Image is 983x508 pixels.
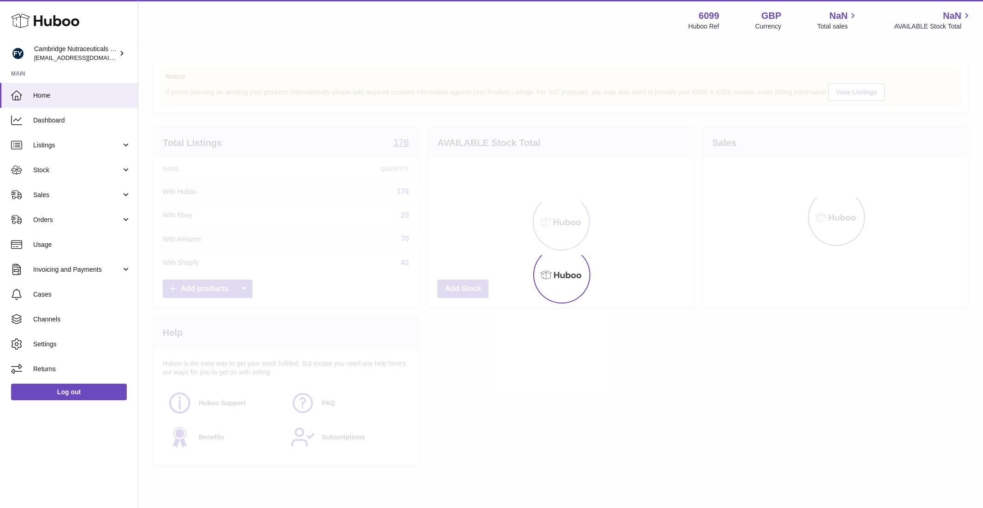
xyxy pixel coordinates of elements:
span: Dashboard [33,116,131,125]
span: Returns [33,365,131,374]
span: Channels [33,315,131,324]
span: Usage [33,240,131,249]
span: NaN [943,10,961,22]
div: Currency [755,22,782,31]
span: Cases [33,290,131,299]
span: Listings [33,141,121,150]
a: NaN Total sales [817,10,858,31]
span: AVAILABLE Stock Total [894,22,972,31]
strong: 6099 [699,10,719,22]
strong: GBP [761,10,781,22]
span: Invoicing and Payments [33,265,121,274]
img: huboo@camnutra.com [11,47,25,60]
a: Log out [11,384,127,400]
span: Sales [33,191,121,199]
div: Huboo Ref [689,22,719,31]
span: Stock [33,166,121,175]
span: [EMAIL_ADDRESS][DOMAIN_NAME] [34,54,135,61]
span: Home [33,91,131,100]
span: Settings [33,340,131,349]
span: NaN [829,10,848,22]
span: Total sales [817,22,858,31]
div: Cambridge Nutraceuticals Ltd [34,45,117,62]
span: Orders [33,216,121,224]
a: NaN AVAILABLE Stock Total [894,10,972,31]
